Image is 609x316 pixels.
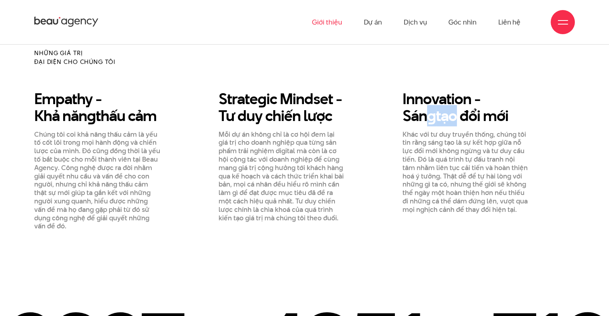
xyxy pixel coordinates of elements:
p: Mỗi dự án không chỉ là cơ hội đem lại giá trị cho doanh nghiệp qua từng sản phẩm trải nghiệm digi... [219,130,345,222]
en: g [427,105,436,126]
en: g [258,88,266,109]
h3: Strate ic Mindset - Tư duy chiến lược [219,90,361,124]
p: Khác với tư duy truyền thống, chúng tôi tin rằng sáng tạo là sự kết hợp giữa nỗ lực đổi mới không... [403,130,528,214]
p: Chúng tôi coi khả năng thấu cảm là yếu tố cốt lõi trong mọi hành động và chiến lược của mình. Đó ... [34,130,160,231]
h2: Những giá trị đại diện cho chúng tôi [34,49,160,66]
h3: Innovation - Sán tạo đổi mới [403,90,545,124]
en: g [87,105,96,126]
h3: Empathy - Khả năn thấu cảm [34,90,176,124]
